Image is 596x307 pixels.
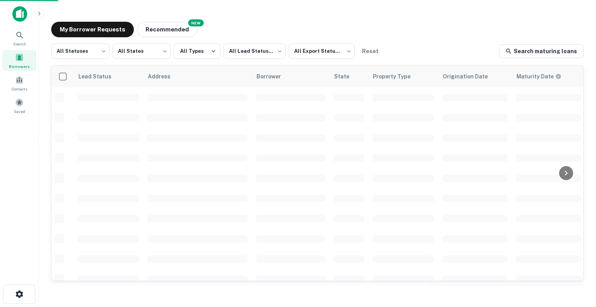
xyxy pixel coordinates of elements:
div: All States [113,41,171,61]
div: All Lead Statuses [223,41,286,61]
span: Borrowers [9,63,30,69]
span: State [334,72,359,81]
iframe: Chat Widget [557,245,596,282]
div: All Statuses [51,41,109,61]
span: Search [13,41,26,47]
button: Reset [358,43,383,59]
div: All Export Statuses [289,41,355,61]
span: Contacts [12,86,27,92]
div: NEW [188,19,204,26]
a: Contacts [2,73,36,94]
span: Maturity dates displayed may be estimated. Please contact the lender for the most accurate maturi... [516,72,572,81]
div: Maturity dates displayed may be estimated. Please contact the lender for the most accurate maturi... [516,72,561,81]
a: Saved [2,95,36,116]
h6: Maturity Date [516,72,554,81]
span: Saved [14,108,25,114]
span: Borrower [256,72,291,81]
span: Address [148,72,180,81]
button: My Borrower Requests [51,22,134,37]
th: Property Type [368,66,438,87]
th: Lead Status [73,66,143,87]
th: Origination Date [438,66,512,87]
a: Search maturing loans [499,44,584,58]
button: All Types [174,43,220,59]
th: State [329,66,368,87]
a: Borrowers [2,50,36,71]
a: Search [2,28,36,49]
img: capitalize-icon.png [12,6,27,22]
th: Maturity dates displayed may be estimated. Please contact the lender for the most accurate maturi... [512,66,586,87]
th: Address [143,66,252,87]
button: Recommended [137,22,198,37]
span: Lead Status [78,72,121,81]
span: Origination Date [443,72,498,81]
th: Borrower [252,66,329,87]
span: Property Type [373,72,421,81]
